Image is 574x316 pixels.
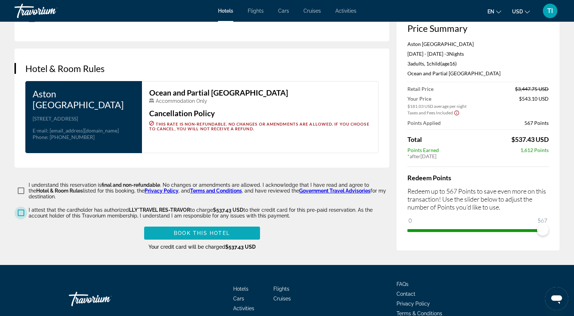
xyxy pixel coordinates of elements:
span: , 1 [424,60,457,67]
p: Redeem up to 567 Points to save even more on this transaction! Use the slider below to adjust the... [407,187,549,211]
a: Activities [335,8,356,14]
h3: Ocean and Partial [GEOGRAPHIC_DATA] [149,89,371,97]
span: 567 [536,216,548,225]
span: Age [442,60,449,67]
a: Cars [278,8,289,14]
div: * [DATE] [407,153,549,159]
a: Flights [273,286,289,292]
span: $537.43 USD [213,207,243,213]
h3: Price Summary [407,23,549,34]
span: Phone [33,134,47,140]
button: User Menu [541,3,560,18]
span: 3 [407,60,424,67]
a: Cruises [303,8,321,14]
span: $181.03 USD average per night [407,104,466,109]
a: Activities [233,306,254,311]
button: Show Taxes and Fees breakdown [407,109,460,116]
a: Travorium [14,1,87,20]
span: Adults [410,60,424,67]
p: [DATE] - [DATE] - [407,51,549,57]
span: LLY*TRAVEL RES-TRAVOR [129,207,190,213]
span: Nights [449,51,464,57]
button: Change currency [512,6,530,17]
p: I understand this reservation is . No changes or amendments are allowed. I acknowledge that I hav... [29,182,389,199]
span: Your credit card will be charged [148,244,256,250]
span: : [PHONE_NUMBER] [47,134,95,140]
span: Your Price [407,96,466,102]
p: Ocean and Partial [GEOGRAPHIC_DATA] [407,70,549,76]
a: Hotels [233,286,248,292]
span: en [487,9,494,14]
h3: Cancellation Policy [149,109,371,117]
span: after [410,153,420,159]
h3: Aston [GEOGRAPHIC_DATA] [33,88,135,110]
span: : [EMAIL_ADDRESS][DOMAIN_NAME] [47,127,119,134]
span: 0 [407,216,413,225]
a: Flights [248,8,264,14]
span: USD [512,9,523,14]
span: 1,612 Points [520,147,549,153]
span: Points Earned [407,147,439,153]
span: Child [429,60,440,67]
a: Go Home [69,288,141,310]
a: Hotels [218,8,233,14]
a: Terms and Conditions [190,188,242,194]
span: 3 [446,51,449,57]
a: Contact [397,291,415,297]
button: Show Taxes and Fees disclaimer [454,109,460,116]
button: Book this hotel [144,227,260,240]
h3: Hotel & Room Rules [25,63,378,74]
a: Privacy Policy [144,188,179,194]
span: Accommodation Only [156,98,207,104]
span: $537.43 USD [225,244,256,250]
a: Privacy Policy [397,301,430,307]
span: Hotel & Room Rules [36,188,83,194]
span: Retail Price [407,86,433,92]
span: Book this hotel [174,230,230,236]
a: Cruises [273,296,291,302]
ngx-slider: ngx-slider [407,229,549,231]
span: Taxes and Fees Included [407,110,453,115]
span: $3,447.75 USD [515,86,549,92]
span: This rate is non-refundable. No changes or amendments are allowed. If you choose to cancel, you w... [149,122,369,131]
a: Government Travel Advisories [299,188,370,194]
p: Aston [GEOGRAPHIC_DATA] [407,41,549,47]
p: I attest that the cardholder has authorized to charge to their credit card for this pre-paid rese... [29,207,389,219]
span: final and non-refundable [101,182,160,188]
a: FAQs [397,281,408,287]
span: TI [547,7,553,14]
span: $537.43 USD [511,135,549,143]
h4: Redeem Points [407,174,549,182]
a: Cars [233,296,244,302]
span: ngx-slider [537,224,549,236]
span: E-mail [33,127,47,134]
span: 567 Points [524,120,549,126]
p: [STREET_ADDRESS] [33,115,135,122]
span: Points Applied [407,120,441,126]
span: Total [407,135,422,143]
span: $543.10 USD [519,96,549,109]
iframe: Кнопка запуска окна обмена сообщениями [545,287,568,310]
button: Change language [487,6,501,17]
span: ( 16) [429,60,457,67]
